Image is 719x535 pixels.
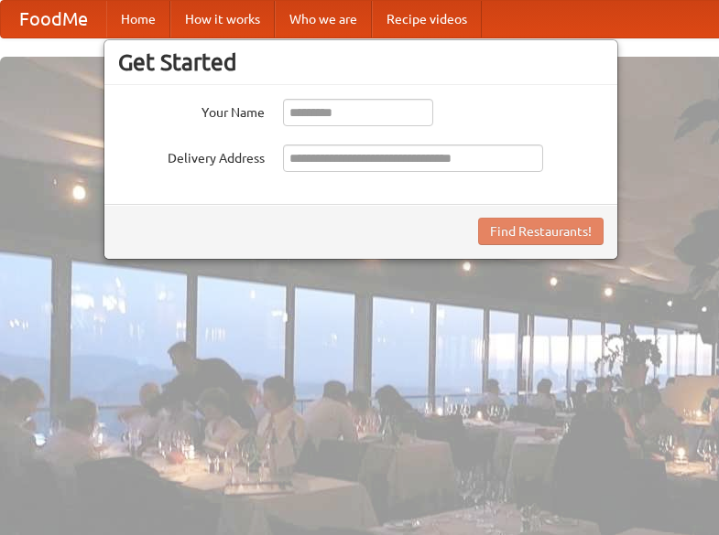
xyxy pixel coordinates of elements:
[118,144,265,167] label: Delivery Address
[478,218,604,245] button: Find Restaurants!
[118,99,265,122] label: Your Name
[170,1,275,37] a: How it works
[118,48,604,76] h3: Get Started
[372,1,482,37] a: Recipe videos
[106,1,170,37] a: Home
[1,1,106,37] a: FoodMe
[275,1,372,37] a: Who we are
